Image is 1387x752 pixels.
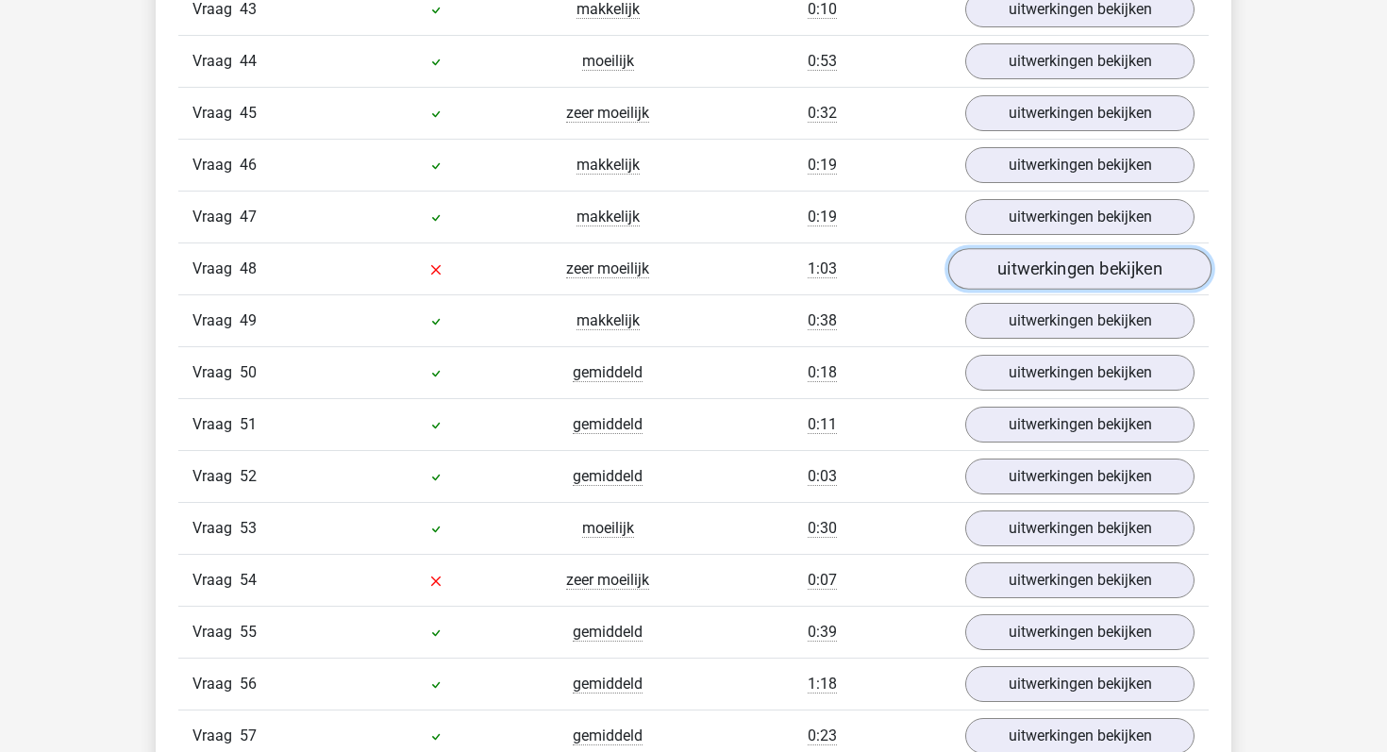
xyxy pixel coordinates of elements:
[808,363,837,382] span: 0:18
[566,259,649,278] span: zeer moeilijk
[192,258,240,280] span: Vraag
[192,517,240,540] span: Vraag
[808,727,837,745] span: 0:23
[948,248,1212,290] a: uitwerkingen bekijken
[808,104,837,123] span: 0:32
[240,675,257,693] span: 56
[808,467,837,486] span: 0:03
[582,519,634,538] span: moeilijk
[808,208,837,226] span: 0:19
[808,52,837,71] span: 0:53
[192,725,240,747] span: Vraag
[808,311,837,330] span: 0:38
[240,363,257,381] span: 50
[240,208,257,226] span: 47
[965,147,1195,183] a: uitwerkingen bekijken
[965,95,1195,131] a: uitwerkingen bekijken
[808,519,837,538] span: 0:30
[808,259,837,278] span: 1:03
[573,415,643,434] span: gemiddeld
[573,675,643,694] span: gemiddeld
[965,199,1195,235] a: uitwerkingen bekijken
[240,415,257,433] span: 51
[566,104,649,123] span: zeer moeilijk
[965,355,1195,391] a: uitwerkingen bekijken
[808,415,837,434] span: 0:11
[965,459,1195,494] a: uitwerkingen bekijken
[577,208,640,226] span: makkelijk
[577,311,640,330] span: makkelijk
[573,363,643,382] span: gemiddeld
[240,467,257,485] span: 52
[808,675,837,694] span: 1:18
[965,43,1195,79] a: uitwerkingen bekijken
[192,206,240,228] span: Vraag
[240,311,257,329] span: 49
[240,519,257,537] span: 53
[808,623,837,642] span: 0:39
[582,52,634,71] span: moeilijk
[965,666,1195,702] a: uitwerkingen bekijken
[808,571,837,590] span: 0:07
[965,303,1195,339] a: uitwerkingen bekijken
[192,569,240,592] span: Vraag
[192,309,240,332] span: Vraag
[240,104,257,122] span: 45
[240,623,257,641] span: 55
[240,52,257,70] span: 44
[240,571,257,589] span: 54
[192,465,240,488] span: Vraag
[192,413,240,436] span: Vraag
[808,156,837,175] span: 0:19
[577,156,640,175] span: makkelijk
[965,614,1195,650] a: uitwerkingen bekijken
[240,156,257,174] span: 46
[192,154,240,176] span: Vraag
[192,50,240,73] span: Vraag
[965,510,1195,546] a: uitwerkingen bekijken
[192,102,240,125] span: Vraag
[573,467,643,486] span: gemiddeld
[573,623,643,642] span: gemiddeld
[240,259,257,277] span: 48
[965,407,1195,443] a: uitwerkingen bekijken
[566,571,649,590] span: zeer moeilijk
[965,562,1195,598] a: uitwerkingen bekijken
[240,727,257,744] span: 57
[573,727,643,745] span: gemiddeld
[192,361,240,384] span: Vraag
[192,621,240,643] span: Vraag
[192,673,240,695] span: Vraag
